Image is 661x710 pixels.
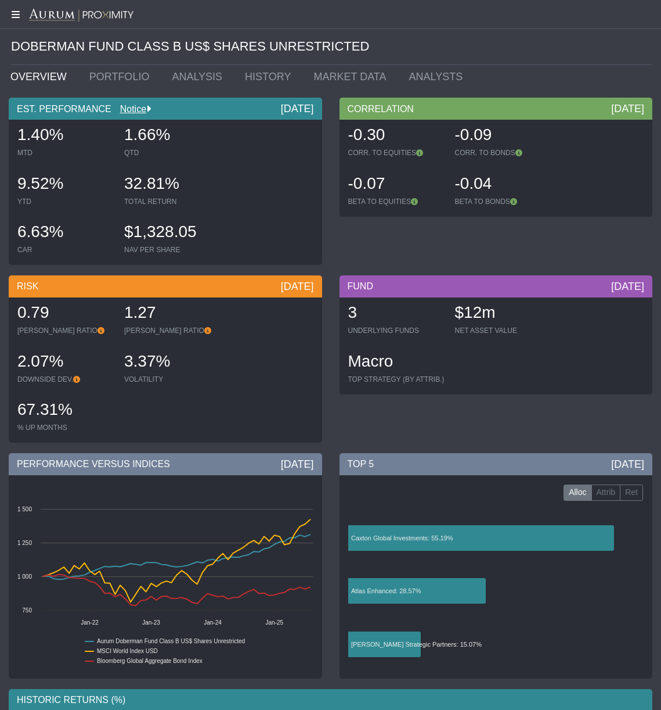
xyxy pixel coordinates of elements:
[620,485,643,501] label: Ret
[124,375,219,384] div: VOLATILITY
[124,148,219,157] div: QTD
[351,641,482,648] text: [PERSON_NAME] Strategic Partners: 15.07%
[163,65,236,88] a: ANALYSIS
[97,648,158,654] text: MSCI World Index USD
[348,125,385,144] span: -0.30
[611,457,644,471] div: [DATE]
[17,221,113,245] div: 6.63%
[455,302,550,326] div: $12m
[611,102,644,116] div: [DATE]
[305,65,400,88] a: MARKET DATA
[17,423,113,432] div: % UP MONTHS
[9,98,322,120] div: EST. PERFORMANCE
[611,279,644,293] div: [DATE]
[455,197,550,206] div: BETA TO BONDS
[351,535,453,542] text: Caxton Global Investments: 55.19%
[124,197,219,206] div: TOTAL RETURN
[339,275,653,297] div: FUND
[339,453,653,475] div: TOP 5
[81,619,99,626] text: Jan-22
[17,148,113,157] div: MTD
[281,457,314,471] div: [DATE]
[97,658,203,664] text: Bloomberg Global Aggregate Bond Index
[351,587,421,594] text: Atlas Enhanced: 28.57%
[17,540,32,546] text: 1 250
[17,302,113,326] div: 0.79
[236,65,305,88] a: HISTORY
[400,65,476,88] a: ANALYSTS
[111,103,151,116] div: Notice
[111,104,146,114] a: Notice
[17,399,113,423] div: 67.31%
[124,302,219,326] div: 1.27
[124,245,219,254] div: NAV PER SHARE
[97,638,245,644] text: Aurum Doberman Fund Class B US$ Shares Unrestricted
[266,619,284,626] text: Jan-25
[17,350,113,375] div: 2.07%
[339,98,653,120] div: CORRELATION
[348,173,443,197] div: -0.07
[124,326,219,335] div: [PERSON_NAME] RATIO
[11,28,652,65] div: DOBERMAN FUND CLASS B US$ SHARES UNRESTRICTED
[17,197,113,206] div: YTD
[204,619,222,626] text: Jan-24
[455,124,550,148] div: -0.09
[124,350,219,375] div: 3.37%
[281,102,314,116] div: [DATE]
[9,453,322,475] div: PERFORMANCE VERSUS INDICES
[17,326,113,335] div: [PERSON_NAME] RATIO
[29,9,133,23] img: Aurum-Proximity%20white.svg
[564,485,591,501] label: Alloc
[281,279,314,293] div: [DATE]
[2,65,81,88] a: OVERVIEW
[9,275,322,297] div: RISK
[17,125,63,144] span: 1.40%
[455,173,550,197] div: -0.04
[348,302,443,326] div: 3
[17,573,32,580] text: 1 000
[455,326,550,335] div: NET ASSET VALUE
[348,350,445,375] div: Macro
[22,607,32,614] text: 750
[348,375,445,384] div: TOP STRATEGY (BY ATTRIB.)
[124,173,219,197] div: 32.81%
[17,245,113,254] div: CAR
[124,221,219,245] div: $1,328.05
[81,65,164,88] a: PORTFOLIO
[17,173,113,197] div: 9.52%
[348,326,443,335] div: UNDERLYING FUNDS
[17,375,113,384] div: DOWNSIDE DEV.
[17,506,32,512] text: 1 500
[124,125,170,144] span: 1.66%
[348,148,443,157] div: CORR. TO EQUITIES
[591,485,621,501] label: Attrib
[348,197,443,206] div: BETA TO EQUITIES
[455,148,550,157] div: CORR. TO BONDS
[142,619,160,626] text: Jan-23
